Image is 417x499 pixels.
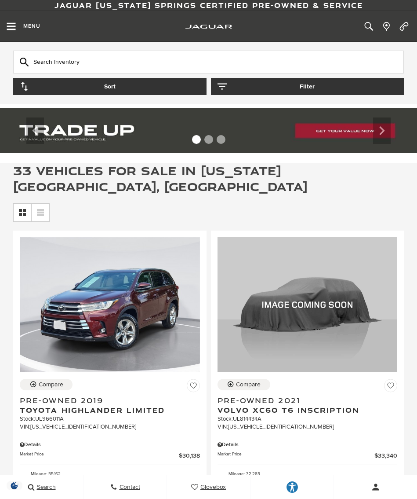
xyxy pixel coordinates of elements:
a: Market Price $30,138 [20,451,200,460]
div: Stock : UL814434A [218,415,398,423]
div: Explore your accessibility options [283,481,301,494]
div: Pricing Details - Pre-Owned 2021 Volvo XC60 T6 Inscription [218,441,398,449]
button: Compare Vehicle [20,379,73,390]
span: 33 Vehicles for Sale in [US_STATE][GEOGRAPHIC_DATA], [GEOGRAPHIC_DATA] [13,162,308,194]
span: Contact [117,484,140,491]
span: $30,138 [179,451,200,460]
a: Pre-Owned 2019Toyota Highlander Limited [20,396,200,415]
span: Go to slide 3 [217,135,225,144]
div: Compare [236,381,261,389]
span: Go to slide 1 [192,135,201,144]
span: Menu [23,23,40,29]
div: Previous [26,117,44,144]
button: Compare Vehicle [218,379,270,390]
button: Open user profile menu [334,476,417,498]
span: Pre-Owned 2019 [20,396,193,405]
span: Pre-Owned 2021 [218,396,391,405]
div: Pricing Details - Pre-Owned 2019 Toyota Highlander Limited [20,441,200,449]
section: Click to Open Cookie Consent Modal [4,481,25,490]
img: Opt-Out Icon [4,481,25,490]
span: Search [35,484,56,491]
img: 2019 Toyota Highlander Limited [20,237,200,372]
div: VIN: [US_VEHICLE_IDENTIFICATION_NUMBER] [218,423,398,431]
button: Save Vehicle [187,379,200,396]
span: Volvo XC60 T6 Inscription [218,405,391,415]
img: Jaguar [185,25,232,29]
input: Search Inventory [13,51,404,73]
span: $33,340 [374,451,397,460]
div: VIN: [US_VEHICLE_IDENTIFICATION_NUMBER] [20,423,200,431]
span: Market Price [20,451,179,460]
a: Grid View [14,204,31,221]
img: 2021 Volvo XC60 T6 Inscription [218,237,398,372]
span: Glovebox [198,484,226,491]
div: Next [373,117,391,144]
span: Toyota Highlander Limited [20,405,193,415]
a: Market Price $33,340 [218,451,398,460]
a: Explore your accessibility options [250,475,334,499]
button: Filter [211,78,404,95]
button: Save Vehicle [384,379,397,396]
button: Sort [13,78,207,95]
a: jaguar [185,23,232,30]
li: Mileage: 55,162 [20,470,200,478]
span: Go to slide 2 [204,135,213,144]
a: Glovebox [167,475,250,499]
span: Market Price [218,451,375,460]
a: Jaguar [US_STATE] Springs Certified Pre-Owned & Service [54,0,363,10]
button: Open the inventory search [360,11,377,42]
div: Compare [39,381,63,389]
a: Pre-Owned 2021Volvo XC60 T6 Inscription [218,396,398,415]
li: Mileage: 32,285 [218,470,398,478]
div: Stock : UL966011A [20,415,200,423]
